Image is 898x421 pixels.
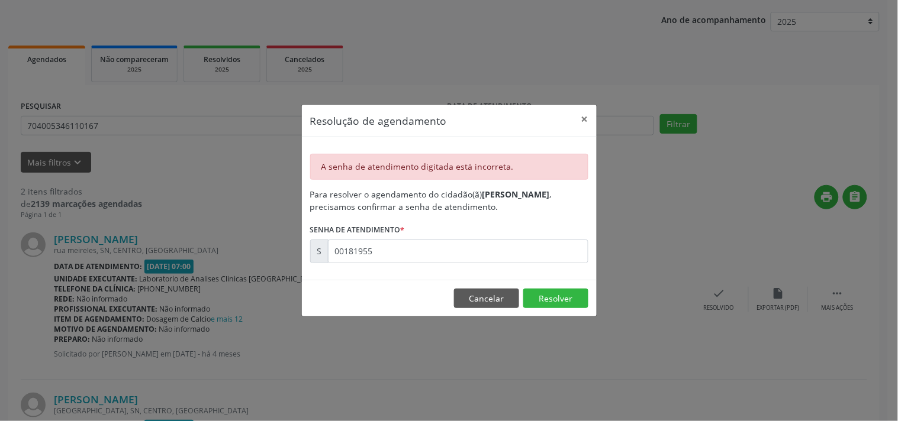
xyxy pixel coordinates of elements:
button: Close [573,105,597,134]
button: Resolver [523,289,588,309]
button: Cancelar [454,289,519,309]
div: A senha de atendimento digitada está incorreta. [310,154,588,180]
div: Para resolver o agendamento do cidadão(ã) , precisamos confirmar a senha de atendimento. [310,188,588,213]
div: S [310,239,329,263]
h5: Resolução de agendamento [310,113,447,128]
label: Senha de atendimento [310,221,405,239]
b: [PERSON_NAME] [482,189,550,200]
